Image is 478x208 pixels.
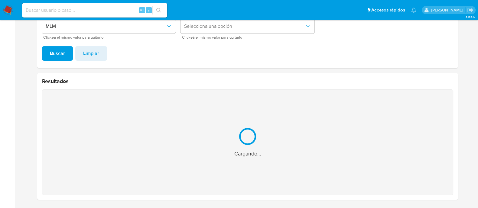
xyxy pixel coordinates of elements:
p: anamaria.arriagasanchez@mercadolibre.com.mx [431,7,465,13]
span: Accesos rápidos [371,7,405,13]
span: 3.153.0 [465,14,475,19]
span: Alt [140,7,145,13]
a: Notificaciones [411,8,416,13]
a: Salir [467,7,473,13]
span: s [148,7,150,13]
button: search-icon [152,6,165,14]
input: Buscar usuario o caso... [22,6,167,14]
